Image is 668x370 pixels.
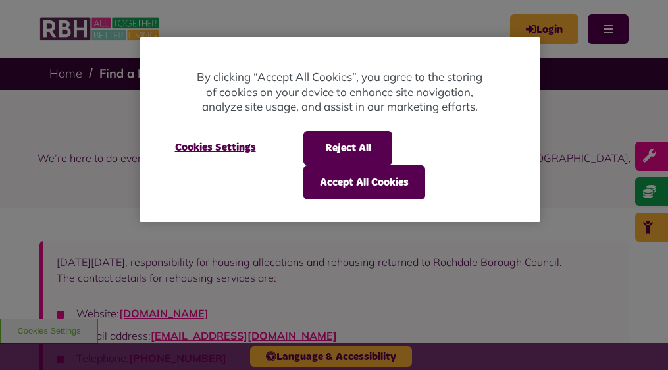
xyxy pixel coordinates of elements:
button: Accept All Cookies [303,165,425,199]
div: Privacy [140,37,540,222]
button: Reject All [303,131,392,165]
button: Cookies Settings [159,131,272,164]
div: Cookie banner [140,37,540,222]
p: By clicking “Accept All Cookies”, you agree to the storing of cookies on your device to enhance s... [192,70,488,115]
